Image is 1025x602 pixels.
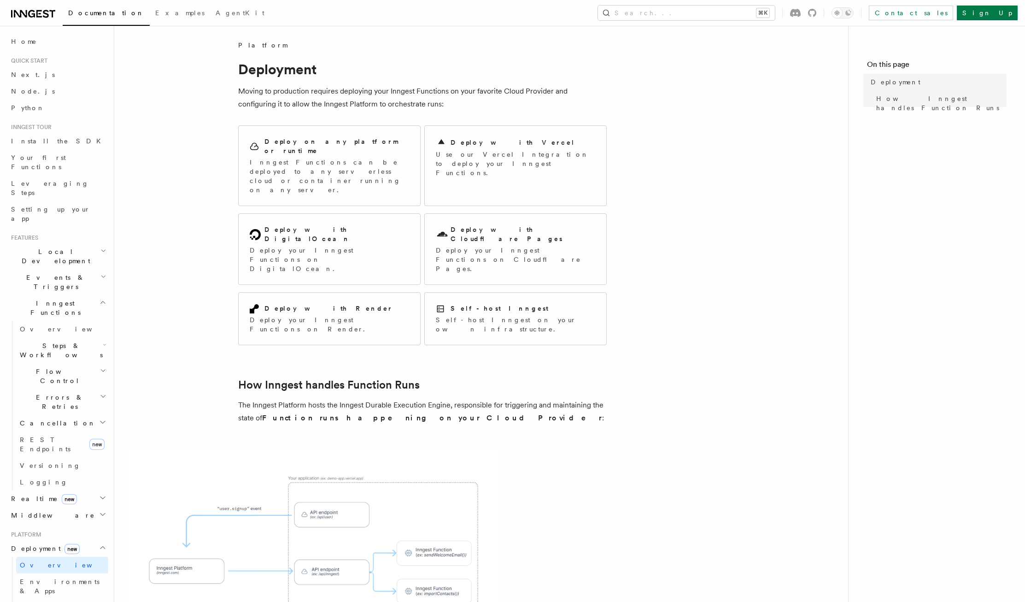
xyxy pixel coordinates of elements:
span: Overview [20,325,115,333]
span: Steps & Workflows [16,341,103,360]
p: Deploy your Inngest Functions on DigitalOcean. [250,246,409,273]
span: new [89,439,105,450]
a: Examples [150,3,210,25]
h2: Deploy with Vercel [451,138,575,147]
span: Overview [20,561,115,569]
span: Next.js [11,71,55,78]
span: Middleware [7,511,95,520]
span: Leveraging Steps [11,180,89,196]
span: Local Development [7,247,100,266]
p: Moving to production requires deploying your Inngest Functions on your favorite Cloud Provider an... [238,85,607,111]
button: Middleware [7,507,108,524]
span: Events & Triggers [7,273,100,291]
h2: Deploy with Cloudflare Pages [451,225,595,243]
span: Examples [155,9,205,17]
span: Deployment [871,77,920,87]
p: The Inngest Platform hosts the Inngest Durable Execution Engine, responsible for triggering and m... [238,399,607,425]
span: Node.js [11,88,55,95]
span: AgentKit [216,9,264,17]
a: Sign Up [957,6,1018,20]
span: new [64,544,80,554]
a: Deploy with RenderDeploy your Inngest Functions on Render. [238,292,421,345]
p: Self-host Inngest on your own infrastructure. [436,315,595,334]
a: Self-host InngestSelf-host Inngest on your own infrastructure. [424,292,607,345]
a: Documentation [63,3,150,26]
span: Your first Functions [11,154,66,171]
a: Deployment [867,74,1007,90]
span: Errors & Retries [16,393,100,411]
h1: Deployment [238,61,607,77]
p: Use our Vercel Integration to deploy your Inngest Functions. [436,150,595,177]
a: Deploy with Cloudflare PagesDeploy your Inngest Functions on Cloudflare Pages. [424,213,607,285]
svg: Cloudflare [436,228,449,241]
button: Cancellation [16,415,108,431]
a: Python [7,100,108,116]
p: Inngest Functions can be deployed to any serverless cloud or container running on any server. [250,158,409,195]
kbd: ⌘K [756,8,769,18]
span: Home [11,37,37,46]
span: Cancellation [16,419,96,428]
button: Errors & Retries [16,389,108,415]
span: Deployment [7,544,80,553]
a: Node.js [7,83,108,100]
span: Setting up your app [11,206,90,222]
a: How Inngest handles Function Runs [238,378,420,391]
a: Contact sales [869,6,953,20]
span: new [62,494,77,504]
a: Overview [16,321,108,337]
button: Toggle dark mode [832,7,854,18]
h2: Self-host Inngest [451,304,548,313]
span: Documentation [68,9,144,17]
span: Inngest Functions [7,299,100,317]
button: Steps & Workflows [16,337,108,363]
span: Flow Control [16,367,100,385]
h2: Deploy with Render [264,304,393,313]
button: Search...⌘K [598,6,775,20]
a: Overview [16,557,108,573]
span: Realtime [7,494,77,503]
a: Install the SDK [7,133,108,149]
span: Platform [7,531,41,538]
span: How Inngest handles Function Runs [876,94,1007,112]
strong: Function runs happening on your Cloud Provider [262,413,602,422]
span: Logging [20,478,68,486]
button: Deploymentnew [7,540,108,557]
a: AgentKit [210,3,270,25]
span: Quick start [7,57,47,65]
a: Next.js [7,66,108,83]
span: Install the SDK [11,137,106,145]
h4: On this page [867,59,1007,74]
a: Deploy with VercelUse our Vercel Integration to deploy your Inngest Functions. [424,125,607,206]
a: REST Endpointsnew [16,431,108,457]
button: Events & Triggers [7,269,108,295]
span: Versioning [20,462,81,469]
a: Environments & Apps [16,573,108,599]
a: Deploy on any platform or runtimeInngest Functions can be deployed to any serverless cloud or con... [238,125,421,206]
button: Flow Control [16,363,108,389]
h2: Deploy with DigitalOcean [264,225,409,243]
a: Versioning [16,457,108,474]
h2: Deploy on any platform or runtime [264,137,409,155]
a: Home [7,33,108,50]
div: Inngest Functions [7,321,108,490]
a: Leveraging Steps [7,175,108,201]
a: Setting up your app [7,201,108,227]
span: Inngest tour [7,124,52,131]
a: Your first Functions [7,149,108,175]
span: Python [11,104,45,112]
button: Inngest Functions [7,295,108,321]
button: Local Development [7,243,108,269]
span: Environments & Apps [20,578,100,595]
a: Deploy with DigitalOceanDeploy your Inngest Functions on DigitalOcean. [238,213,421,285]
p: Deploy your Inngest Functions on Render. [250,315,409,334]
span: REST Endpoints [20,436,70,453]
span: Features [7,234,38,242]
span: Platform [238,41,287,50]
a: How Inngest handles Function Runs [873,90,1007,116]
a: Logging [16,474,108,490]
p: Deploy your Inngest Functions on Cloudflare Pages. [436,246,595,273]
button: Realtimenew [7,490,108,507]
